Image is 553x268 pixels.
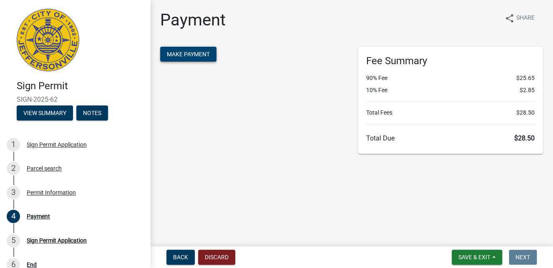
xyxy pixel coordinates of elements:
[76,105,108,120] button: Notes
[366,108,535,117] li: Total Fees
[160,47,216,62] button: Make Payment
[17,105,73,120] button: View Summary
[17,95,133,103] span: SIGN-2025-62
[7,162,20,175] div: 2
[167,51,210,58] span: Make Payment
[366,86,535,95] li: 10% Fee
[76,110,108,117] wm-modal-confirm: Notes
[166,250,195,265] button: Back
[7,186,20,199] div: 3
[17,110,73,117] wm-modal-confirm: Summary
[366,134,535,142] h6: Total Due
[516,74,535,83] span: $25.65
[17,9,79,71] img: City of Jeffersonville, Indiana
[515,254,530,260] span: Next
[173,254,188,260] span: Back
[516,13,535,23] span: Share
[7,210,20,223] div: 4
[7,234,20,247] div: 5
[27,190,76,195] div: Permit Information
[452,250,502,265] button: Save & Exit
[505,13,515,23] i: share
[458,254,490,260] span: Save & Exit
[27,262,37,268] div: End
[520,86,535,95] span: $2.85
[516,108,535,117] span: $28.50
[27,213,50,219] div: Payment
[498,10,541,26] button: shareShare
[27,238,87,243] div: Sign Permit Application
[17,80,143,92] h4: Sign Permit
[27,165,62,171] div: Parcel search
[7,138,20,151] div: 1
[509,250,537,265] button: Next
[366,74,535,83] li: 90% Fee
[27,142,87,148] div: Sign Permit Application
[198,250,235,265] button: Discard
[160,10,226,30] h1: Payment
[514,134,535,142] span: $28.50
[366,55,535,67] h6: Fee Summary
